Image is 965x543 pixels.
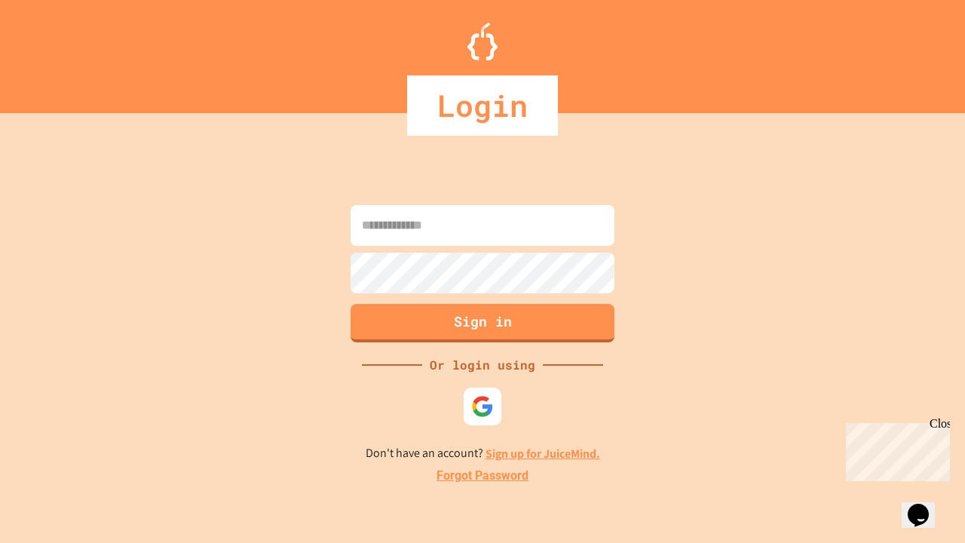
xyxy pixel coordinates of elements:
a: Forgot Password [437,467,528,485]
div: Chat with us now!Close [6,6,104,96]
div: Login [407,75,558,136]
div: Or login using [422,356,543,374]
iframe: chat widget [840,417,950,481]
a: Sign up for JuiceMind. [486,446,600,462]
img: google-icon.svg [471,395,494,418]
iframe: chat widget [902,483,950,528]
p: Don't have an account? [366,444,600,463]
button: Sign in [351,304,614,342]
img: Logo.svg [467,23,498,60]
